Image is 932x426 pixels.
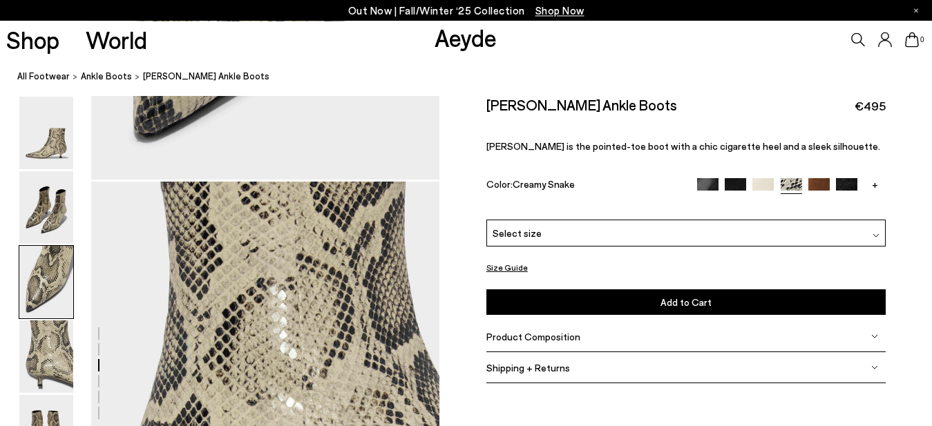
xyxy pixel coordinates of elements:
a: ankle boots [81,69,132,84]
button: Add to Cart [486,289,886,315]
a: + [864,177,886,190]
button: Size Guide [486,259,528,276]
span: Creamy Snake [513,177,575,189]
span: Add to Cart [660,296,712,308]
span: Shipping + Returns [486,362,570,374]
nav: breadcrumb [17,58,932,96]
img: Sofie Leather Ankle Boots - Image 2 [19,171,73,244]
div: Color: [486,177,684,193]
span: ankle boots [81,70,132,81]
span: Product Composition [486,331,580,342]
a: All Footwear [17,69,70,84]
a: World [86,28,147,52]
a: 0 [905,32,919,47]
span: €495 [855,97,886,115]
img: Sofie Leather Ankle Boots - Image 4 [19,320,73,393]
img: svg%3E [871,364,878,371]
a: Aeyde [435,23,497,52]
span: Navigate to /collections/new-in [535,4,584,17]
span: [PERSON_NAME] Ankle Boots [143,69,269,84]
span: Select size [493,226,542,240]
h2: [PERSON_NAME] Ankle Boots [486,96,677,113]
a: Shop [6,28,59,52]
span: [PERSON_NAME] is the pointed-toe boot with a chic cigarette heel and a sleek silhouette. [486,140,880,152]
p: Out Now | Fall/Winter ‘25 Collection [348,2,584,19]
img: Sofie Leather Ankle Boots - Image 3 [19,246,73,318]
img: svg%3E [873,232,879,239]
span: 0 [919,36,926,43]
img: Sofie Leather Ankle Boots - Image 1 [19,97,73,169]
img: svg%3E [871,333,878,340]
